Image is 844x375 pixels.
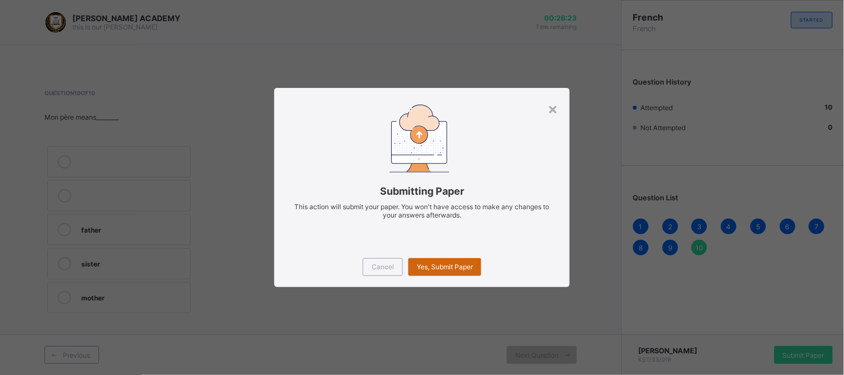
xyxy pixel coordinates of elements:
img: submitting-paper.7509aad6ec86be490e328e6d2a33d40a.svg [389,105,450,172]
span: Submitting Paper [291,185,553,197]
span: This action will submit your paper. You won't have access to make any changes to your answers aft... [295,203,550,219]
span: Yes, Submit Paper [417,263,473,271]
div: × [548,99,559,118]
span: Cancel [372,263,394,271]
